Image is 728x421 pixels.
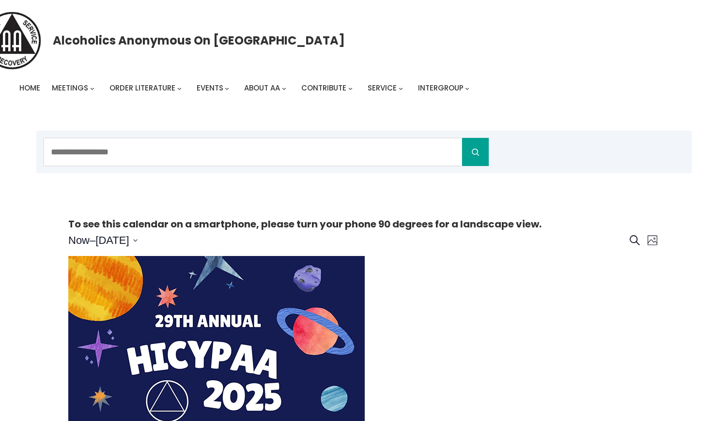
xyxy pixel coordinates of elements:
[53,30,345,51] a: Alcoholics Anonymous on [GEOGRAPHIC_DATA]
[637,106,662,131] a: Login
[225,86,229,90] button: Events submenu
[418,83,464,93] span: Intergroup
[109,83,175,93] span: Order Literature
[52,83,88,93] span: Meetings
[301,83,346,93] span: Contribute
[95,234,129,246] span: [DATE]
[673,110,692,128] button: Cart
[462,138,489,166] button: Search
[19,83,40,93] span: Home
[19,81,473,95] nav: Intergroup
[244,83,280,93] span: About AA
[465,86,469,90] button: Intergroup submenu
[90,232,95,248] span: –
[52,81,88,95] a: Meetings
[301,81,346,95] a: Contribute
[244,81,280,95] a: About AA
[90,86,94,90] button: Meetings submenu
[68,234,90,246] span: Now
[399,86,403,90] button: Service submenu
[177,86,182,90] button: Order Literature submenu
[197,81,223,95] a: Events
[348,86,353,90] button: Contribute submenu
[68,232,138,248] button: Click to toggle datepicker
[368,83,397,93] span: Service
[282,86,286,90] button: About AA submenu
[68,217,542,231] strong: To see this calendar on a smartphone, please turn your phone 90 degrees for a landscape view.
[368,81,397,95] a: Service
[197,83,223,93] span: Events
[418,81,464,95] a: Intergroup
[19,81,40,95] a: Home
